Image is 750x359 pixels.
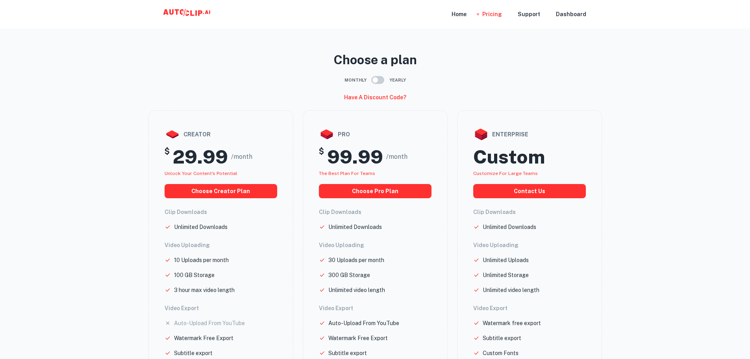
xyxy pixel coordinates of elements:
[319,184,431,198] button: choose pro plan
[328,271,370,279] p: 300 GB Storage
[483,256,529,264] p: Unlimited Uploads
[473,304,586,312] h6: Video Export
[473,241,586,249] h6: Video Uploading
[473,145,545,168] h2: Custom
[165,184,277,198] button: choose creator plan
[341,91,409,104] button: Have a discount code?
[319,126,431,142] div: pro
[328,256,384,264] p: 30 Uploads per month
[231,152,252,162] span: /month
[319,145,324,168] h5: $
[165,304,277,312] h6: Video Export
[174,319,245,327] p: Auto-Upload From YouTube
[319,304,431,312] h6: Video Export
[483,319,541,327] p: Watermark free export
[165,241,277,249] h6: Video Uploading
[473,208,586,216] h6: Clip Downloads
[165,145,170,168] h5: $
[483,334,521,342] p: Subtitle export
[328,319,399,327] p: Auto-Upload From YouTube
[319,208,431,216] h6: Clip Downloads
[328,286,385,294] p: Unlimited video length
[386,152,407,162] span: /month
[174,334,233,342] p: Watermark Free Export
[473,184,586,198] button: Contact us
[389,77,406,84] span: Yearly
[165,126,277,142] div: creator
[165,208,277,216] h6: Clip Downloads
[174,349,213,357] p: Subtitle export
[473,126,586,142] div: enterprise
[319,241,431,249] h6: Video Uploading
[483,223,536,231] p: Unlimited Downloads
[174,286,235,294] p: 3 hour max video length
[327,145,383,168] h2: 99.99
[328,349,367,357] p: Subtitle export
[344,77,367,84] span: Monthly
[344,93,406,102] h6: Have a discount code?
[473,171,538,176] span: Customize for large teams
[148,50,602,69] p: Choose a plan
[174,271,215,279] p: 100 GB Storage
[483,349,519,357] p: Custom Fonts
[174,256,229,264] p: 10 Uploads per month
[173,145,228,168] h2: 29.99
[328,334,388,342] p: Watermark Free Export
[483,271,529,279] p: Unlimited Storage
[483,286,539,294] p: Unlimited video length
[328,223,382,231] p: Unlimited Downloads
[174,223,228,231] p: Unlimited Downloads
[319,171,375,176] span: The best plan for teams
[165,171,237,176] span: Unlock your Content's potential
